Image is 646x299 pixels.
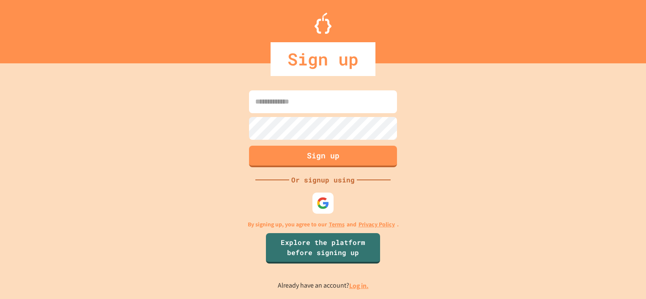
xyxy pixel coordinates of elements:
[248,220,399,229] p: By signing up, you agree to our and .
[317,197,329,209] img: google-icon.svg
[289,175,357,185] div: Or signup using
[359,220,395,229] a: Privacy Policy
[271,42,375,76] div: Sign up
[315,13,331,34] img: Logo.svg
[349,281,369,290] a: Log in.
[278,280,369,291] p: Already have an account?
[329,220,345,229] a: Terms
[249,146,397,167] button: Sign up
[266,233,380,264] a: Explore the platform before signing up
